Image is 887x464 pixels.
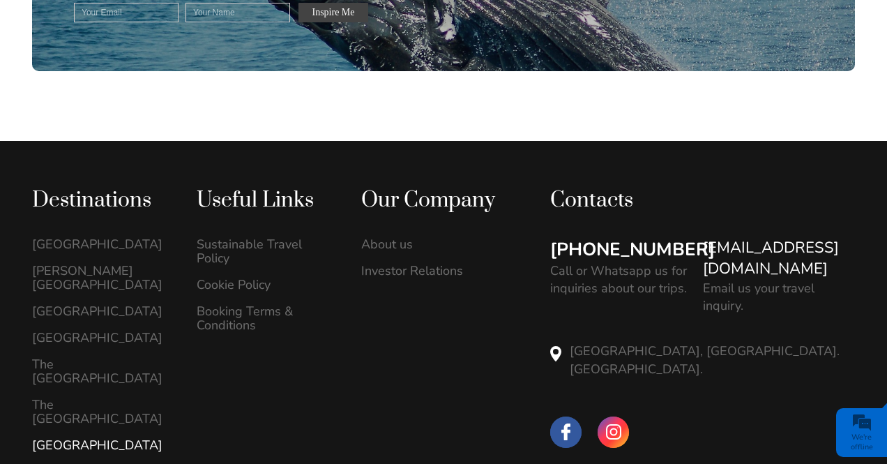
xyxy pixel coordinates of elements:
a: [GEOGRAPHIC_DATA] [32,331,167,345]
a: Cookie Policy [197,278,332,292]
input: Inspire Me [298,3,368,22]
div: Useful Links [197,187,332,214]
a: The [GEOGRAPHIC_DATA] [32,398,167,426]
p: Email us your travel inquiry. [703,280,855,315]
div: We're offline [840,433,884,452]
a: [GEOGRAPHIC_DATA] [32,304,167,318]
p: [GEOGRAPHIC_DATA], [GEOGRAPHIC_DATA]. [GEOGRAPHIC_DATA]. [570,343,855,377]
a: Sustainable Travel Policy [197,237,332,265]
a: The [GEOGRAPHIC_DATA] [32,357,167,385]
div: Destinations [32,187,167,214]
p: Call or Whatsapp us for inquiries about our trips. [550,262,688,297]
div: Contacts [550,187,855,214]
a: [GEOGRAPHIC_DATA] [32,438,167,452]
a: [EMAIL_ADDRESS][DOMAIN_NAME] [703,237,855,280]
input: Your Email [74,3,179,22]
a: [PERSON_NAME][GEOGRAPHIC_DATA] [32,264,167,292]
a: About us [361,237,496,251]
a: Investor Relations [361,264,496,278]
a: Booking Terms & Conditions [197,304,332,332]
a: [GEOGRAPHIC_DATA] [32,237,167,251]
input: Your Name [185,3,290,22]
a: [PHONE_NUMBER] [550,237,715,262]
div: Our Company [361,187,496,214]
